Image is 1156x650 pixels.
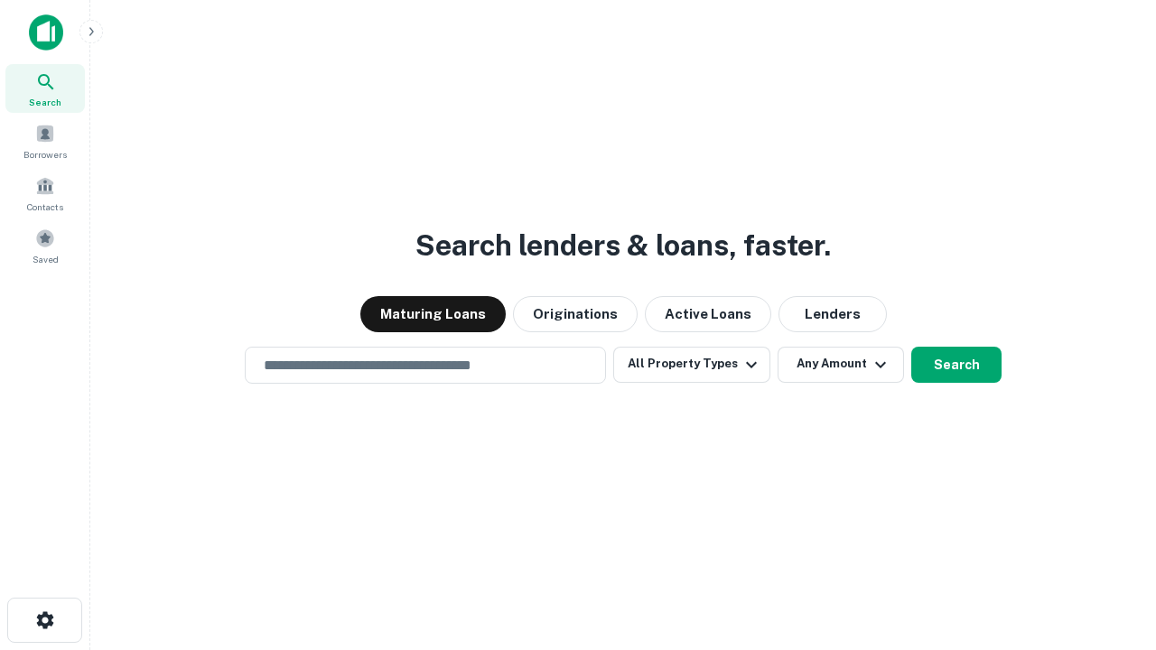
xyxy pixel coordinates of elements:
[645,296,771,332] button: Active Loans
[23,147,67,162] span: Borrowers
[360,296,506,332] button: Maturing Loans
[778,347,904,383] button: Any Amount
[513,296,638,332] button: Originations
[27,200,63,214] span: Contacts
[29,95,61,109] span: Search
[5,116,85,165] a: Borrowers
[1066,448,1156,534] iframe: Chat Widget
[415,224,831,267] h3: Search lenders & loans, faster.
[29,14,63,51] img: capitalize-icon.png
[613,347,770,383] button: All Property Types
[778,296,887,332] button: Lenders
[911,347,1002,383] button: Search
[33,252,59,266] span: Saved
[5,169,85,218] a: Contacts
[5,64,85,113] a: Search
[5,221,85,270] a: Saved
